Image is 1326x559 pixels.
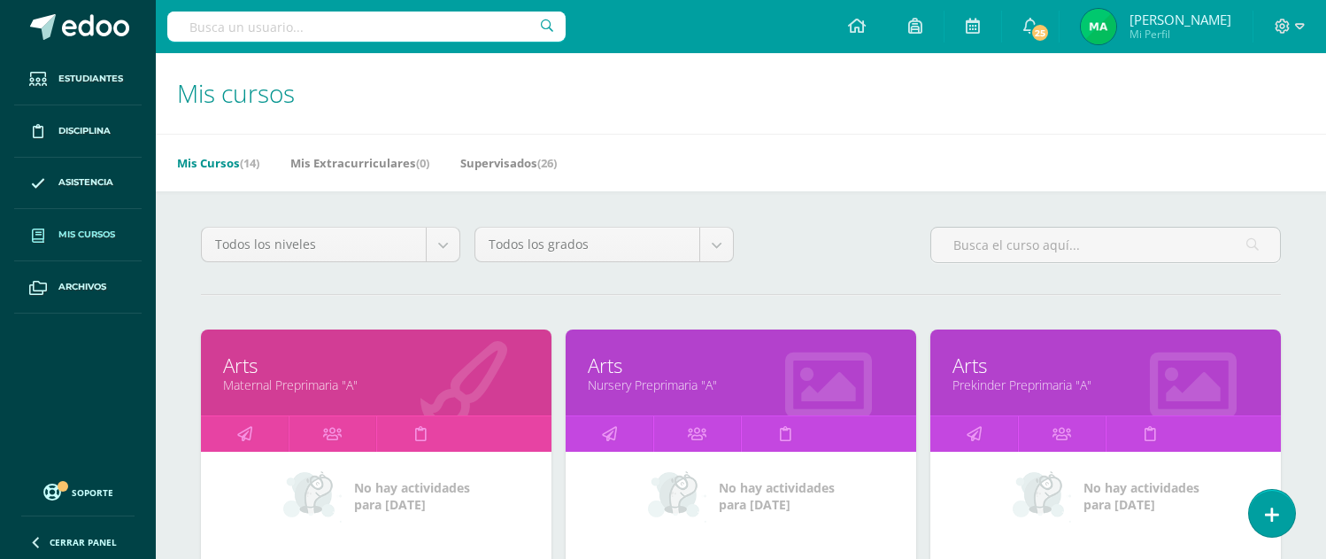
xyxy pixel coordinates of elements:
[14,53,142,105] a: Estudiantes
[58,124,111,138] span: Disciplina
[460,149,557,177] a: Supervisados(26)
[14,261,142,314] a: Archivos
[1083,479,1199,513] span: No hay actividades para [DATE]
[1081,9,1116,44] img: 65d24bf89045e17e2505453a25dd4ac2.png
[215,228,412,261] span: Todos los niveles
[167,12,566,42] input: Busca un usuario...
[1129,27,1231,42] span: Mi Perfil
[240,155,259,171] span: (14)
[952,352,1259,379] a: Arts
[588,377,894,393] a: Nursery Preprimaria "A"
[58,175,113,190] span: Asistencia
[58,72,123,86] span: Estudiantes
[202,228,459,261] a: Todos los niveles
[1129,11,1231,28] span: [PERSON_NAME]
[1030,23,1050,43] span: 25
[72,486,113,499] span: Soporte
[489,228,686,261] span: Todos los grados
[14,209,142,261] a: Mis cursos
[58,228,115,242] span: Mis cursos
[588,352,894,379] a: Arts
[50,536,117,548] span: Cerrar panel
[290,149,429,177] a: Mis Extracurriculares(0)
[537,155,557,171] span: (26)
[177,149,259,177] a: Mis Cursos(14)
[931,228,1280,262] input: Busca el curso aquí...
[952,377,1259,393] a: Prekinder Preprimaria "A"
[648,470,706,523] img: no_activities_small.png
[416,155,429,171] span: (0)
[354,479,470,513] span: No hay actividades para [DATE]
[21,479,135,503] a: Soporte
[14,105,142,158] a: Disciplina
[223,352,529,379] a: Arts
[58,280,106,294] span: Archivos
[475,228,733,261] a: Todos los grados
[177,76,295,110] span: Mis cursos
[14,158,142,210] a: Asistencia
[719,479,835,513] span: No hay actividades para [DATE]
[1013,470,1071,523] img: no_activities_small.png
[283,470,342,523] img: no_activities_small.png
[223,377,529,393] a: Maternal Preprimaria "A"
